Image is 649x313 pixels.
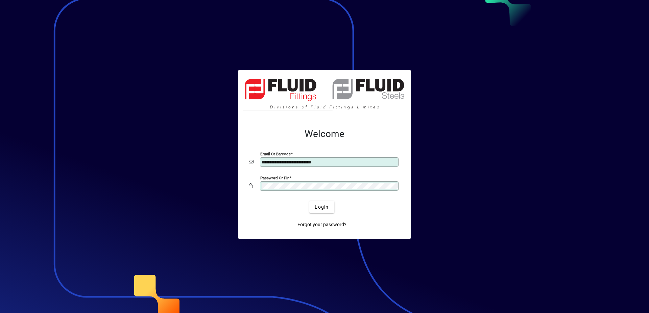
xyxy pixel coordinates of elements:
h2: Welcome [249,128,400,140]
button: Login [309,201,334,213]
mat-label: Password or Pin [260,176,289,180]
a: Forgot your password? [295,218,349,231]
span: Login [315,204,329,211]
span: Forgot your password? [297,221,346,228]
mat-label: Email or Barcode [260,152,291,156]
